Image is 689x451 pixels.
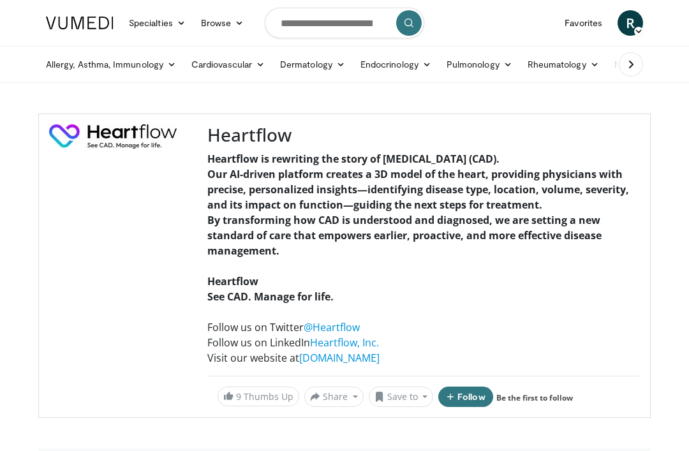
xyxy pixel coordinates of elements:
a: Cardiovascular [184,52,272,77]
strong: By transforming how CAD is understood and diagnosed, we are setting a new standard of care that e... [207,213,602,258]
a: Dermatology [272,52,353,77]
a: Heartflow, Inc. [310,336,379,350]
strong: Our AI-driven platform creates a 3D model of the heart, providing physicians with precise, person... [207,167,629,212]
a: Specialties [121,10,193,36]
button: Save to [369,387,434,407]
a: 9 Thumbs Up [218,387,299,406]
h3: Heartflow [207,124,640,146]
a: Rheumatology [520,52,607,77]
a: R [618,10,643,36]
a: [DOMAIN_NAME] [299,351,380,365]
a: @Heartflow [304,320,360,334]
a: Browse [193,10,252,36]
a: Favorites [557,10,610,36]
input: Search topics, interventions [265,8,424,38]
button: Share [304,387,364,407]
img: VuMedi Logo [46,17,114,29]
img: Heartflow [49,124,177,149]
a: Allergy, Asthma, Immunology [38,52,184,77]
button: Follow [438,387,493,407]
a: Pulmonology [439,52,520,77]
strong: See CAD. Manage for life. [207,290,334,304]
p: Follow us on Twitter Follow us on LinkedIn Visit our website at [207,320,640,366]
a: Endocrinology [353,52,439,77]
strong: Heartflow is rewriting the story of [MEDICAL_DATA] (CAD). [207,152,500,166]
span: 9 [236,390,241,403]
a: Be the first to follow [496,392,573,403]
strong: Heartflow [207,274,258,288]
